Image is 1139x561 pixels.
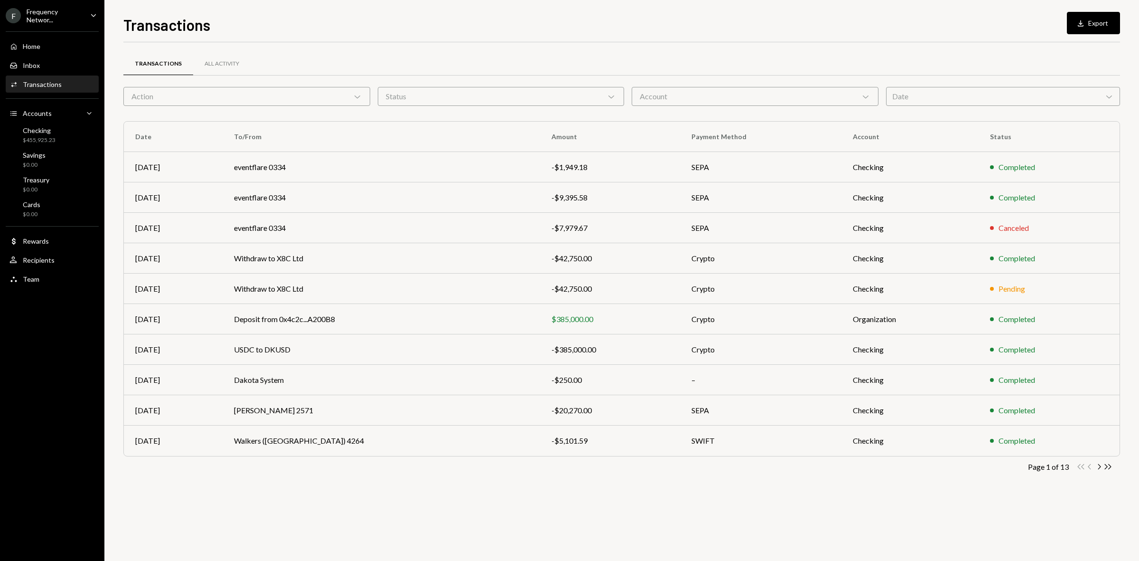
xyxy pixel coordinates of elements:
[6,76,99,93] a: Transactions
[551,283,669,295] div: -$42,750.00
[999,192,1035,203] div: Completed
[680,182,842,213] td: SEPA
[23,136,56,144] div: $455,925.23
[135,162,211,173] div: [DATE]
[6,198,99,220] a: Cards$0.00
[6,105,99,122] a: Accounts
[27,8,83,24] div: Frequency Networ...
[223,304,540,334] td: Deposit from 0x4c2c...A200B8
[223,274,540,304] td: Withdraw to X8C Ltd
[123,52,193,76] a: Transactions
[6,124,99,146] a: Checking$455,925.23
[223,243,540,274] td: Withdraw to X8C Ltd
[135,192,211,203] div: [DATE]
[551,253,669,264] div: -$42,750.00
[135,435,211,447] div: [DATE]
[135,374,211,386] div: [DATE]
[23,256,55,264] div: Recipients
[680,243,842,274] td: Crypto
[841,243,979,274] td: Checking
[23,186,49,194] div: $0.00
[680,213,842,243] td: SEPA
[123,15,210,34] h1: Transactions
[23,42,40,50] div: Home
[551,192,669,203] div: -$9,395.58
[999,222,1029,234] div: Canceled
[135,253,211,264] div: [DATE]
[680,395,842,426] td: SEPA
[23,126,56,134] div: Checking
[841,334,979,365] td: Checking
[6,38,99,55] a: Home
[23,200,40,209] div: Cards
[841,426,979,456] td: Checking
[841,274,979,304] td: Checking
[6,232,99,249] a: Rewards
[551,344,669,355] div: -$385,000.00
[135,60,182,68] div: Transactions
[551,405,669,416] div: -$20,270.00
[999,435,1035,447] div: Completed
[135,222,211,234] div: [DATE]
[979,122,1120,152] th: Status
[6,8,21,23] div: F
[999,374,1035,386] div: Completed
[223,152,540,182] td: eventflare 0334
[841,304,979,334] td: Organization
[1067,12,1120,34] button: Export
[23,61,40,69] div: Inbox
[6,270,99,287] a: Team
[999,314,1035,325] div: Completed
[223,213,540,243] td: eventflare 0334
[135,283,211,295] div: [DATE]
[680,304,842,334] td: Crypto
[223,395,540,426] td: [PERSON_NAME] 2571
[999,253,1035,264] div: Completed
[841,152,979,182] td: Checking
[551,435,669,447] div: -$5,101.59
[886,87,1120,106] div: Date
[135,314,211,325] div: [DATE]
[551,314,669,325] div: $385,000.00
[680,334,842,365] td: Crypto
[23,210,40,219] div: $0.00
[632,87,878,106] div: Account
[1028,462,1069,471] div: Page 1 of 13
[841,365,979,395] td: Checking
[223,122,540,152] th: To/From
[841,213,979,243] td: Checking
[23,161,46,169] div: $0.00
[6,173,99,196] a: Treasury$0.00
[135,405,211,416] div: [DATE]
[23,275,39,283] div: Team
[193,52,251,76] a: All Activity
[680,426,842,456] td: SWIFT
[6,148,99,171] a: Savings$0.00
[551,222,669,234] div: -$7,979.67
[999,283,1025,295] div: Pending
[841,395,979,426] td: Checking
[123,87,370,106] div: Action
[205,60,239,68] div: All Activity
[680,152,842,182] td: SEPA
[999,344,1035,355] div: Completed
[23,237,49,245] div: Rewards
[551,162,669,173] div: -$1,949.18
[223,426,540,456] td: Walkers ([GEOGRAPHIC_DATA]) 4264
[841,122,979,152] th: Account
[135,344,211,355] div: [DATE]
[841,182,979,213] td: Checking
[6,251,99,268] a: Recipients
[540,122,680,152] th: Amount
[999,405,1035,416] div: Completed
[223,365,540,395] td: Dakota System
[551,374,669,386] div: -$250.00
[23,109,52,117] div: Accounts
[223,334,540,365] td: USDC to DKUSD
[23,80,62,88] div: Transactions
[999,162,1035,173] div: Completed
[680,274,842,304] td: Crypto
[378,87,625,106] div: Status
[6,57,99,74] a: Inbox
[124,122,223,152] th: Date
